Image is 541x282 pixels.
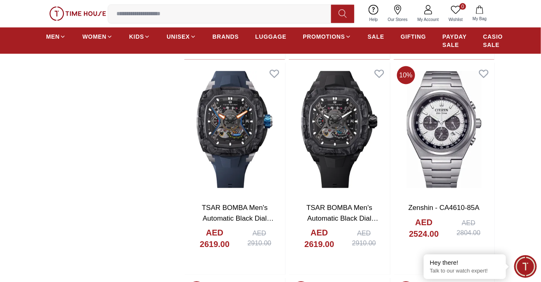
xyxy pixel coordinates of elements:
span: UNISEX [167,33,190,41]
span: LUGGAGE [255,33,287,41]
a: BRANDS [213,29,239,44]
a: WOMEN [82,29,113,44]
a: CASIO SALE [483,29,503,52]
span: PROMOTIONS [303,33,345,41]
span: CASIO SALE [483,33,503,49]
div: AED 2910.00 [346,229,381,249]
a: PROMOTIONS [303,29,351,44]
a: MEN [46,29,66,44]
a: PAYDAY SALE [443,29,467,52]
a: Help [365,3,383,24]
span: WOMEN [82,33,107,41]
a: KIDS [129,29,150,44]
p: Talk to our watch expert! [430,268,500,275]
a: TSAR BOMBA Men's Automatic Black Dial Watch - TB8605-02 [202,204,274,233]
a: LUGGAGE [255,29,287,44]
a: Zenshin - CA4610-85A [409,204,480,212]
button: My Bag [468,4,492,23]
span: 10 % [397,66,415,84]
img: Zenshin - CA4610-85A [394,63,495,197]
a: UNISEX [167,29,196,44]
span: Help [366,16,381,23]
div: AED 2910.00 [242,229,277,249]
a: 0Wishlist [444,3,468,24]
a: SALE [368,29,384,44]
div: Chat Widget [514,255,537,278]
span: 0 [460,3,466,10]
a: TSAR BOMBA Men's Automatic Black Dial Watch - TB8605-04 [306,204,378,233]
span: My Account [414,16,442,23]
span: MEN [46,33,60,41]
a: GIFTING [401,29,426,44]
span: Our Stores [385,16,411,23]
h4: AED 2619.00 [297,227,341,250]
div: AED 2804.00 [451,219,486,238]
span: PAYDAY SALE [443,33,467,49]
span: GIFTING [401,33,426,41]
span: My Bag [469,16,490,22]
img: ... [49,7,106,21]
span: SALE [368,33,384,41]
a: Our Stores [383,3,413,24]
div: Hey there! [430,259,500,267]
span: BRANDS [213,33,239,41]
span: Wishlist [446,16,466,23]
h4: AED 2524.00 [402,217,446,240]
img: TSAR BOMBA Men's Automatic Black Dial Watch - TB8605-04 [289,63,390,197]
span: KIDS [129,33,144,41]
img: TSAR BOMBA Men's Automatic Black Dial Watch - TB8605-02 [184,63,285,197]
h4: AED 2619.00 [193,227,237,250]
